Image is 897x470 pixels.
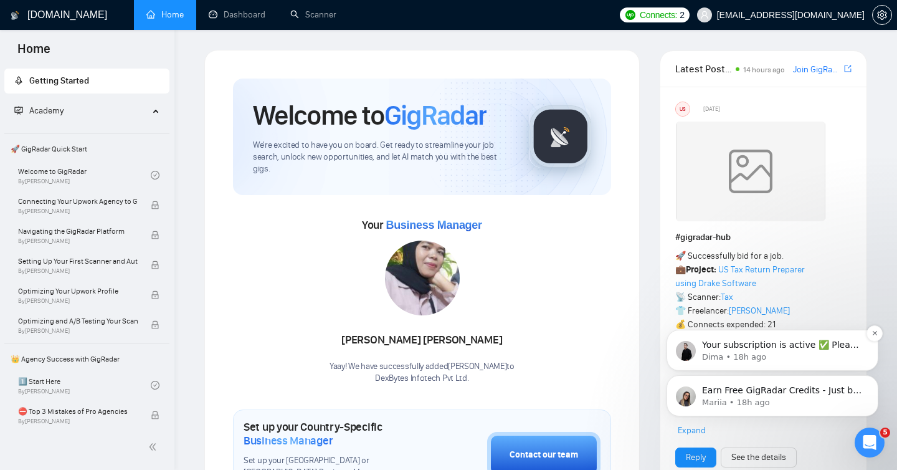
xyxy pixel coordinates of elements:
div: Contact our team [510,448,578,462]
span: lock [151,411,159,420]
button: setting [872,5,892,25]
span: Getting Started [29,75,89,86]
span: By [PERSON_NAME] [18,237,138,245]
img: logo [11,6,19,26]
h1: # gigradar-hub [675,231,852,244]
span: 2 [680,8,685,22]
span: [DATE] [703,103,720,115]
a: setting [872,10,892,20]
a: Welcome to GigRadarBy[PERSON_NAME] [18,161,151,189]
span: Connects: [640,8,677,22]
img: upwork-logo.png [625,10,635,20]
span: By [PERSON_NAME] [18,208,138,215]
span: lock [151,290,159,299]
span: lock [151,231,159,239]
div: [PERSON_NAME] [PERSON_NAME] [330,330,515,351]
span: lock [151,320,159,329]
span: By [PERSON_NAME] [18,327,138,335]
a: See the details [731,451,786,464]
span: By [PERSON_NAME] [18,267,138,275]
span: Optimizing and A/B Testing Your Scanner for Better Results [18,315,138,327]
div: US [676,102,690,116]
div: Yaay! We have successfully added [PERSON_NAME] to [330,361,515,385]
a: export [844,63,852,75]
span: rocket [14,76,23,85]
span: By [PERSON_NAME] [18,418,138,425]
span: lock [151,261,159,269]
span: double-left [148,441,161,453]
img: 1699261636320-IMG-20231031-WA0001.jpg [385,241,460,315]
span: We're excited to have you on board. Get ready to streamline your job search, unlock new opportuni... [253,140,509,175]
span: 👑 Agency Success with GigRadar [6,347,168,372]
a: Reply [686,451,706,464]
span: 🚀 GigRadar Quick Start [6,137,168,161]
span: ⛔ Top 3 Mistakes of Pro Agencies [18,405,138,418]
span: Setting Up Your First Scanner and Auto-Bidder [18,255,138,267]
span: Navigating the GigRadar Platform [18,225,138,237]
span: Latest Posts from the GigRadar Community [675,61,732,77]
img: gigradar-logo.png [529,105,592,168]
a: searchScanner [290,9,336,20]
span: Academy [29,105,64,116]
span: Academy [14,105,64,116]
a: 1️⃣ Start HereBy[PERSON_NAME] [18,372,151,399]
a: homeHome [146,9,184,20]
span: Home [7,40,60,66]
span: Optimizing Your Upwork Profile [18,285,138,297]
span: export [844,64,852,74]
img: weqQh+iSagEgQAAAABJRU5ErkJggg== [676,122,825,221]
span: lock [151,201,159,209]
span: Connecting Your Upwork Agency to GigRadar [18,195,138,208]
h1: Welcome to [253,98,486,132]
h1: Set up your Country-Specific [244,420,425,448]
span: By [PERSON_NAME] [18,297,138,305]
p: DexBytes Infotech Pvt Ltd . [330,373,515,385]
span: 5 [880,428,890,438]
span: Your [362,218,482,232]
iframe: Intercom notifications message [648,251,897,436]
button: See the details [721,448,797,468]
span: user [700,11,709,19]
button: Reply [675,448,716,468]
span: Business Manager [244,434,333,448]
iframe: Intercom live chat [855,428,885,458]
a: dashboardDashboard [209,9,265,20]
span: 14 hours ago [743,65,785,74]
li: Getting Started [4,69,169,94]
span: check-circle [151,171,159,180]
span: GigRadar [384,98,486,132]
span: fund-projection-screen [14,106,23,115]
a: Join GigRadar Slack Community [793,63,842,77]
span: Business Manager [386,219,482,231]
span: check-circle [151,381,159,390]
